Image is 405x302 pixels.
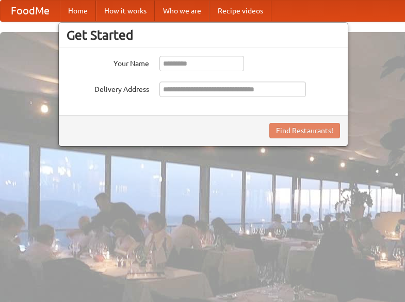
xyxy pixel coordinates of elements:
[60,1,96,21] a: Home
[1,1,60,21] a: FoodMe
[67,56,149,69] label: Your Name
[209,1,271,21] a: Recipe videos
[269,123,340,138] button: Find Restaurants!
[155,1,209,21] a: Who we are
[67,27,340,43] h3: Get Started
[67,82,149,94] label: Delivery Address
[96,1,155,21] a: How it works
